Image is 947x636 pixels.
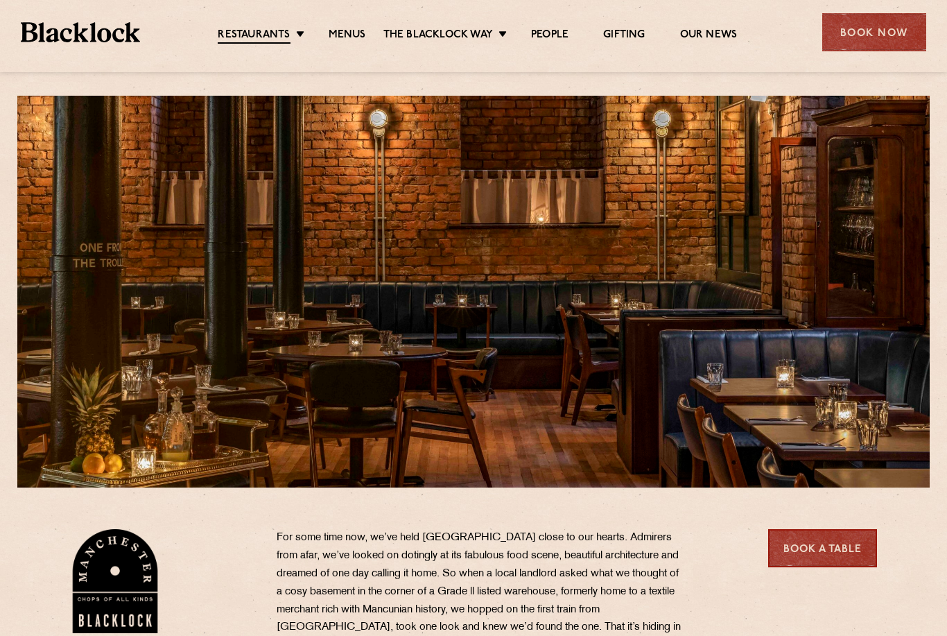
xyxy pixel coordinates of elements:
[531,28,568,42] a: People
[70,529,161,633] img: BL_Manchester_Logo-bleed.png
[768,529,877,567] a: Book a Table
[329,28,366,42] a: Menus
[218,28,290,44] a: Restaurants
[822,13,926,51] div: Book Now
[383,28,493,42] a: The Blacklock Way
[680,28,738,42] a: Our News
[21,22,140,42] img: BL_Textured_Logo-footer-cropped.svg
[603,28,645,42] a: Gifting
